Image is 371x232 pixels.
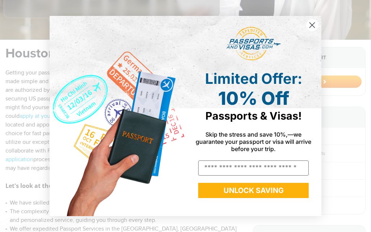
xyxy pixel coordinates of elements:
img: de9cda0d-0715-46ca-9a25-073762a91ba7.png [50,16,185,216]
img: passports and visas [226,27,281,61]
span: Skip the stress and save 10%,—we guarantee your passport or visa will arrive before your trip. [196,131,311,152]
span: 10% Off [218,87,289,109]
span: Limited Offer: [205,70,302,87]
button: UNLOCK SAVING [198,183,309,198]
span: Passports & Visas! [205,109,302,122]
button: Close dialog [306,19,318,31]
